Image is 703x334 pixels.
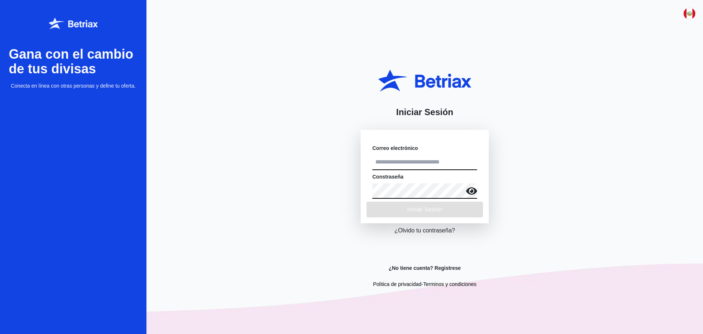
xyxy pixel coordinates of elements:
img: svg%3e [684,8,695,19]
a: Politica de privacidad [373,281,421,287]
p: - [373,280,476,288]
span: Conecta en línea con otras personas y define tu oferta. [11,82,136,89]
h1: Iniciar Sesión [396,106,453,118]
label: Constraseña [372,173,403,180]
a: ¿Olvido tu contraseña? [394,226,455,235]
label: Correo electrónico [372,144,418,152]
a: ¿No tiene cuenta? Registrese [389,264,461,272]
img: Betriax logo [49,18,98,29]
a: Terminos y condiciones [423,281,477,287]
h3: Gana con el cambio de tus divisas [9,47,138,76]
